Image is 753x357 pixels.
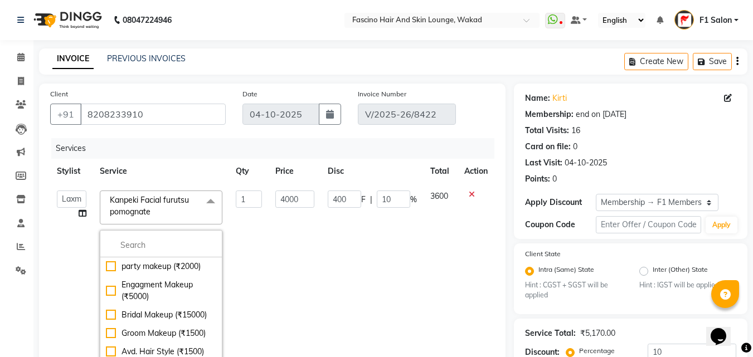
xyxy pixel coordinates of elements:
span: Kanpeki Facial furutsu pomognate [110,195,189,217]
button: Apply [706,217,737,233]
span: | [370,194,372,206]
th: Disc [321,159,424,184]
button: Save [693,53,732,70]
div: Points: [525,173,550,185]
th: Service [93,159,229,184]
input: multiselect-search [106,239,216,251]
div: 0 [573,141,577,153]
div: Name: [525,92,550,104]
span: F [361,194,366,206]
label: Intra (Same) State [538,265,594,278]
th: Stylist [50,159,93,184]
div: Total Visits: [525,125,569,136]
a: INVOICE [52,49,94,69]
div: Groom Makeup (₹1500) [106,327,216,339]
div: 04-10-2025 [565,157,607,169]
span: F1 Salon [699,14,732,26]
a: x [150,207,156,217]
span: % [410,194,417,206]
label: Invoice Number [358,89,406,99]
label: Percentage [579,346,615,356]
label: Client State [525,249,561,259]
button: +91 [50,104,81,125]
a: PREVIOUS INVOICES [107,53,186,63]
th: Price [269,159,320,184]
input: Search by Name/Mobile/Email/Code [80,104,226,125]
label: Date [242,89,258,99]
img: F1 Salon [674,10,694,30]
div: Bridal Makeup (₹15000) [106,309,216,321]
a: Kirti [552,92,567,104]
th: Action [458,159,494,184]
div: Membership: [525,109,574,120]
span: 3600 [430,191,448,201]
div: party makeup (₹2000) [106,261,216,272]
div: Apply Discount [525,197,595,208]
div: 16 [571,125,580,136]
div: Service Total: [525,327,576,339]
label: Inter (Other) State [653,265,708,278]
div: ₹5,170.00 [580,327,615,339]
div: end on [DATE] [576,109,626,120]
div: Coupon Code [525,219,595,231]
input: Enter Offer / Coupon Code [596,216,701,233]
div: Card on file: [525,141,571,153]
th: Total [424,159,458,184]
b: 08047224946 [123,4,172,36]
div: Engagment Makeup (₹5000) [106,279,216,302]
label: Client [50,89,68,99]
iframe: chat widget [706,312,742,346]
div: Services [51,138,503,159]
div: Last Visit: [525,157,562,169]
div: 0 [552,173,557,185]
button: Create New [624,53,688,70]
small: Hint : IGST will be applied [639,280,736,290]
th: Qty [229,159,269,184]
img: logo [28,4,105,36]
small: Hint : CGST + SGST will be applied [525,280,622,301]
